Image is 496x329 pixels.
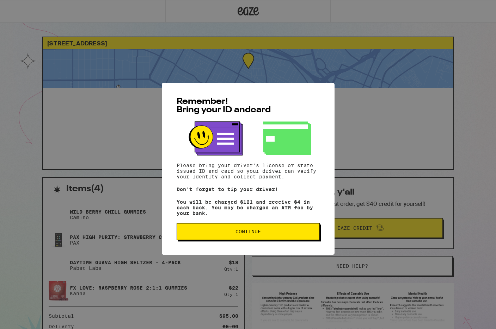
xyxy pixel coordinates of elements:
[177,195,320,212] p: You will be charged $121 and receive $4 in cash back. You may be charged an ATM fee by your bank.
[177,182,320,188] p: Don't forget to tip your driver!
[235,225,261,230] span: Continue
[177,158,320,175] p: Please bring your driver's license or state issued ID and card so your driver can verify your ide...
[177,93,271,110] span: Remember! Bring your ID and card
[177,219,320,236] button: Continue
